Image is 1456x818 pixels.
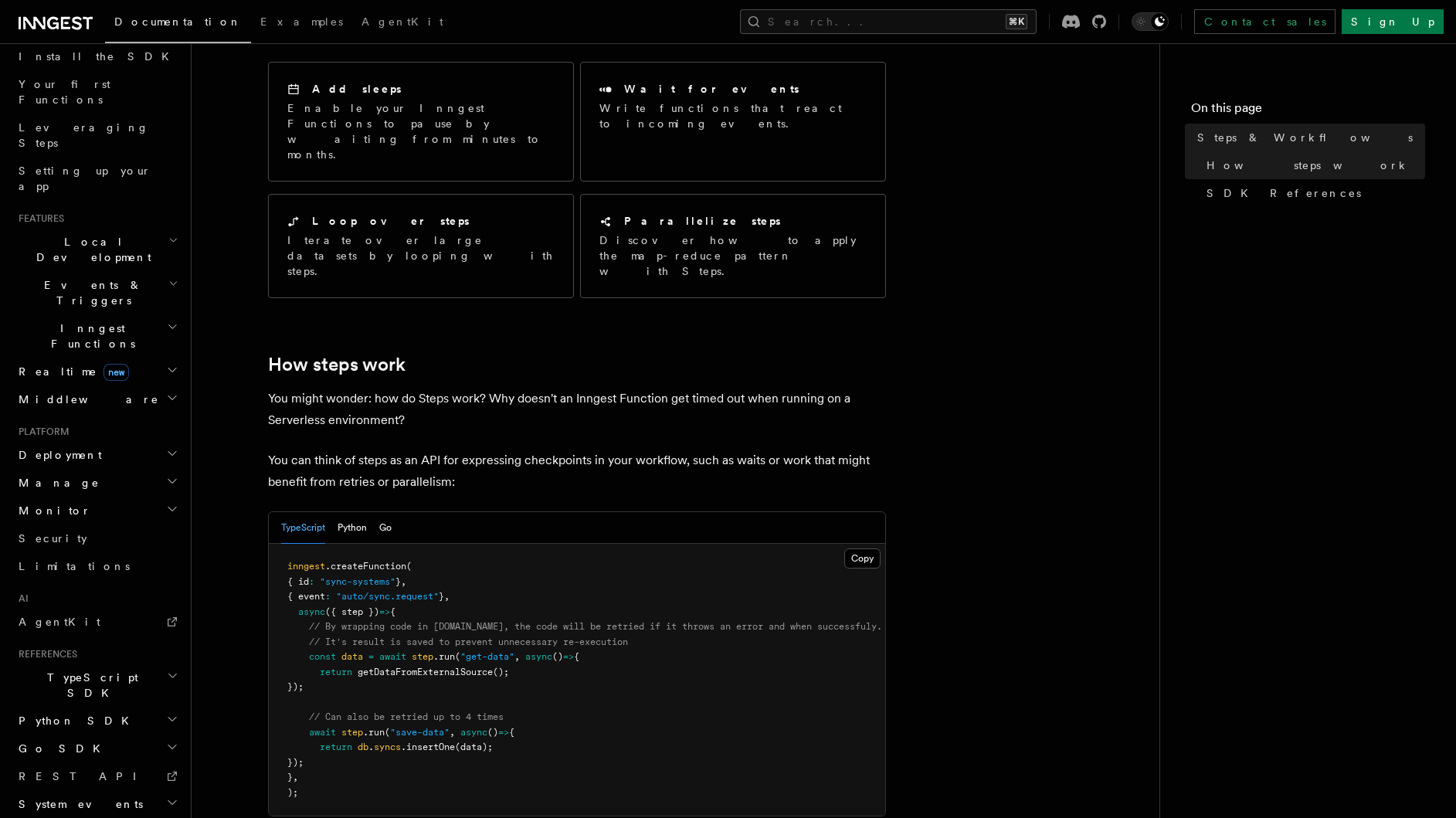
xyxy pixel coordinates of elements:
span: TypeScript SDK [12,670,167,701]
span: db [358,742,368,752]
span: , [293,772,298,782]
span: (data); [455,742,493,752]
span: async [460,727,487,738]
button: Events & Triggers [12,271,182,314]
a: AgentKit [352,5,453,42]
a: Contact sales [1194,9,1336,34]
span: async [298,606,325,617]
span: .run [363,727,385,738]
p: Iterate over large datasets by looping with steps. [287,233,555,279]
span: , [444,591,450,602]
span: "auto/sync.request" [336,591,439,602]
span: data [341,651,363,662]
button: Go [379,512,392,544]
span: // By wrapping code in [DOMAIN_NAME], the code will be retried if it throws an error and when suc... [309,621,882,632]
span: "get-data" [460,651,514,662]
a: Sign Up [1342,9,1444,34]
span: // It's result is saved to prevent unnecessary re-execution [309,636,628,647]
h2: Wait for events [624,81,799,97]
span: AgentKit [19,616,100,628]
span: Leveraging Steps [19,121,149,149]
span: await [309,727,336,738]
a: REST API [12,762,182,790]
button: Monitor [12,497,182,524]
span: Events & Triggers [12,277,168,308]
p: Discover how to apply the map-reduce pattern with Steps. [599,233,867,279]
a: Parallelize stepsDiscover how to apply the map-reduce pattern with Steps. [580,194,886,298]
p: Write functions that react to incoming events. [599,100,867,131]
span: ( [406,561,412,572]
span: inngest [287,561,325,572]
span: Steps & Workflows [1197,130,1413,145]
span: => [563,651,574,662]
span: { id [287,576,309,587]
span: .run [433,651,455,662]
span: : [325,591,331,602]
button: Toggle dark mode [1132,12,1169,31]
p: Enable your Inngest Functions to pause by waiting from minutes to months. [287,100,555,162]
a: Leveraging Steps [12,114,182,157]
span: . [368,742,374,752]
a: Your first Functions [12,70,182,114]
a: Security [12,524,182,552]
button: Python SDK [12,707,182,735]
button: Manage [12,469,182,497]
span: Platform [12,426,70,438]
span: Setting up your app [19,165,151,192]
span: Documentation [114,15,242,28]
span: .insertOne [401,742,455,752]
span: () [552,651,563,662]
span: Features [12,212,64,225]
span: Your first Functions [19,78,110,106]
span: Security [19,532,87,545]
span: }); [287,681,304,692]
span: { [574,651,579,662]
button: TypeScript [281,512,325,544]
span: Python SDK [12,713,138,728]
span: syncs [374,742,401,752]
a: SDK References [1200,179,1425,207]
span: getDataFromExternalSource [358,667,493,677]
span: step [412,651,433,662]
span: step [341,727,363,738]
span: Go SDK [12,741,110,756]
a: Setting up your app [12,157,182,200]
span: Manage [12,475,100,490]
span: Inngest Functions [12,321,167,351]
span: } [439,591,444,602]
button: Go SDK [12,735,182,762]
button: Realtimenew [12,358,182,385]
h4: On this page [1191,99,1425,124]
a: Loop over stepsIterate over large datasets by looping with steps. [268,194,574,298]
span: , [514,651,520,662]
span: "save-data" [390,727,450,738]
span: = [368,651,374,662]
span: System events [12,796,143,812]
a: How steps work [1200,151,1425,179]
a: Examples [251,5,352,42]
span: How steps work [1207,158,1410,173]
button: Deployment [12,441,182,469]
span: .createFunction [325,561,406,572]
span: ({ step }) [325,606,379,617]
span: ); [287,787,298,798]
span: REST API [19,770,150,782]
span: () [487,727,498,738]
span: { event [287,591,325,602]
span: Local Development [12,234,168,265]
h2: Loop over steps [312,213,470,229]
span: , [450,727,455,738]
span: Examples [260,15,343,28]
span: : [309,576,314,587]
span: new [104,364,129,381]
span: { [390,606,395,617]
span: SDK References [1207,185,1361,201]
a: Documentation [105,5,251,43]
span: await [379,651,406,662]
button: Python [338,512,367,544]
span: ( [455,651,460,662]
a: Install the SDK [12,42,182,70]
span: , [401,576,406,587]
button: System events [12,790,182,818]
span: Limitations [19,560,130,572]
